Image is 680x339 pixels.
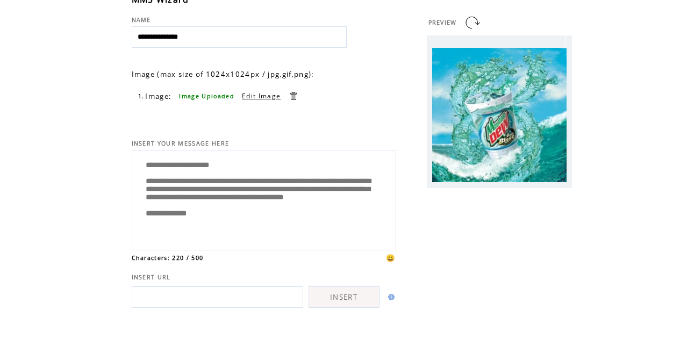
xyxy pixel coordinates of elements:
a: Edit Image [242,91,281,100]
span: PREVIEW [428,19,457,26]
span: NAME [132,16,151,24]
span: Image (max size of 1024x1024px / jpg,gif,png): [132,69,314,79]
span: 😀 [386,253,396,263]
span: INSERT URL [132,273,171,281]
span: Image: [145,91,171,101]
span: Characters: 220 / 500 [132,254,204,262]
span: INSERT YOUR MESSAGE HERE [132,140,230,147]
img: help.gif [385,294,395,300]
a: Delete this item [288,91,298,101]
span: 1. [138,92,145,100]
a: INSERT [309,286,380,308]
span: Image Uploaded [179,92,234,100]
